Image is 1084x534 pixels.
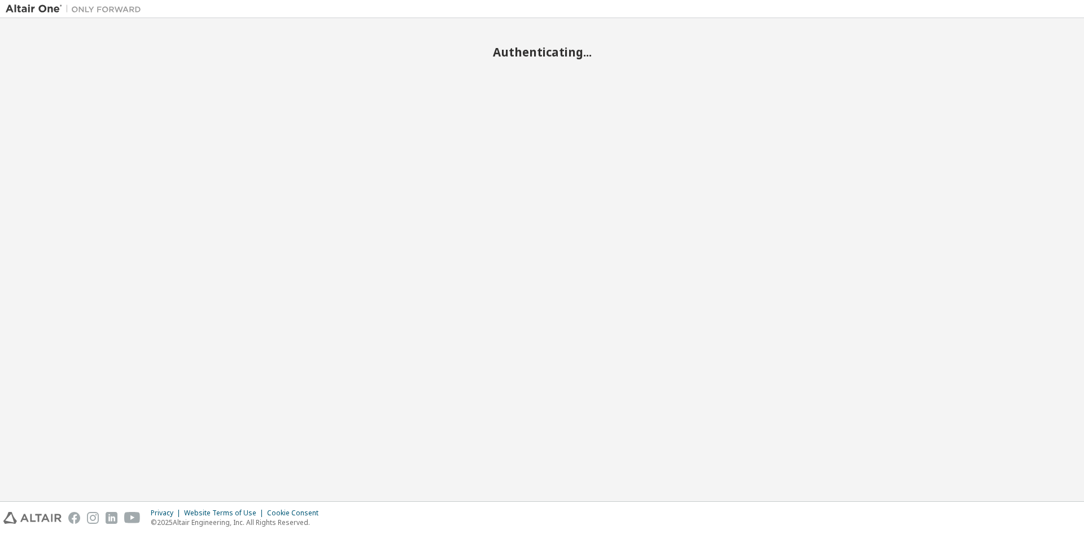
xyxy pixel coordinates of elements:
[267,509,325,518] div: Cookie Consent
[68,512,80,524] img: facebook.svg
[6,45,1078,59] h2: Authenticating...
[6,3,147,15] img: Altair One
[184,509,267,518] div: Website Terms of Use
[3,512,62,524] img: altair_logo.svg
[151,518,325,527] p: © 2025 Altair Engineering, Inc. All Rights Reserved.
[151,509,184,518] div: Privacy
[106,512,117,524] img: linkedin.svg
[124,512,141,524] img: youtube.svg
[87,512,99,524] img: instagram.svg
